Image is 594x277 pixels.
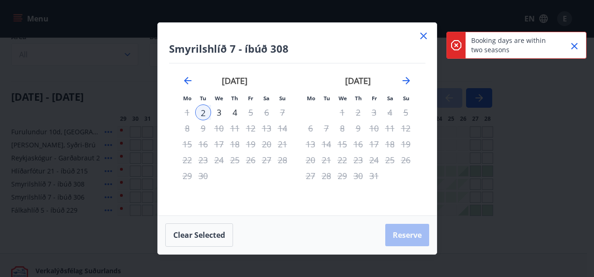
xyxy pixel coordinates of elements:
small: Th [355,95,362,102]
button: Close [566,38,582,54]
div: Calendar [169,63,425,204]
td: Not available. Wednesday, October 1, 2025 [334,104,350,120]
td: Not available. Saturday, September 27, 2025 [259,152,275,168]
td: Not available. Friday, September 26, 2025 [243,152,259,168]
div: Move forward to switch to the next month. [401,75,412,86]
td: Not available. Sunday, September 7, 2025 [275,104,290,120]
td: Not available. Sunday, October 26, 2025 [398,152,414,168]
div: Only check out available [243,152,259,168]
small: Tu [200,95,206,102]
small: Fr [248,95,253,102]
td: Not available. Sunday, September 14, 2025 [275,120,290,136]
td: Not available. Sunday, October 12, 2025 [398,120,414,136]
td: Not available. Friday, October 10, 2025 [366,120,382,136]
td: Not available. Thursday, October 30, 2025 [350,168,366,184]
td: Not available. Friday, October 3, 2025 [366,104,382,120]
td: Not available. Tuesday, September 23, 2025 [195,152,211,168]
td: Not available. Sunday, September 28, 2025 [275,152,290,168]
td: Not available. Friday, October 17, 2025 [366,136,382,152]
td: Not available. Wednesday, October 15, 2025 [334,136,350,152]
small: Su [403,95,410,102]
div: Only check out available [211,136,227,152]
small: Tu [324,95,330,102]
td: Not available. Monday, October 27, 2025 [303,168,318,184]
div: 3 [211,104,227,120]
td: Choose Wednesday, September 3, 2025 as your check-out date. It’s available. [211,104,227,120]
small: Fr [372,95,377,102]
td: Not available. Tuesday, September 9, 2025 [195,120,211,136]
small: We [339,95,347,102]
td: Not available. Thursday, October 2, 2025 [350,104,366,120]
td: Not available. Sunday, October 19, 2025 [398,136,414,152]
td: Not available. Wednesday, October 22, 2025 [334,152,350,168]
td: Not available. Thursday, September 11, 2025 [227,120,243,136]
td: Not available. Wednesday, September 10, 2025 [211,120,227,136]
td: Not available. Friday, October 31, 2025 [366,168,382,184]
td: Not available. Monday, September 1, 2025 [179,104,195,120]
small: We [215,95,223,102]
td: Not available. Thursday, September 25, 2025 [227,152,243,168]
div: 2 [195,104,211,120]
td: Not available. Tuesday, October 14, 2025 [318,136,334,152]
div: Move backward to switch to the previous month. [182,75,193,86]
p: Booking days are within two seasons [471,36,553,55]
small: Th [231,95,238,102]
td: Not available. Tuesday, October 21, 2025 [318,152,334,168]
button: Clear selected [165,223,233,247]
td: Not available. Thursday, September 18, 2025 [227,136,243,152]
td: Not available. Tuesday, September 30, 2025 [195,168,211,184]
td: Not available. Wednesday, October 29, 2025 [334,168,350,184]
small: Su [279,95,286,102]
td: Choose Thursday, September 4, 2025 as your check-out date. It’s available. [227,104,243,120]
small: Sa [387,95,393,102]
td: Not available. Friday, October 24, 2025 [366,152,382,168]
small: Mo [307,95,315,102]
td: Not available. Monday, October 6, 2025 [303,120,318,136]
td: Not available. Saturday, September 13, 2025 [259,120,275,136]
td: Not available. Tuesday, October 28, 2025 [318,168,334,184]
td: Not available. Saturday, September 20, 2025 [259,136,275,152]
td: Not available. Saturday, September 6, 2025 [259,104,275,120]
td: Not available. Tuesday, September 16, 2025 [195,136,211,152]
td: Not available. Monday, September 29, 2025 [179,168,195,184]
td: Not available. Sunday, October 5, 2025 [398,104,414,120]
td: Not available. Saturday, October 18, 2025 [382,136,398,152]
td: Selected as start date. Tuesday, September 2, 2025 [195,104,211,120]
small: Sa [263,95,269,102]
td: Not available. Thursday, October 9, 2025 [350,120,366,136]
td: Choose Friday, September 5, 2025 as your check-out date. It’s available. [243,104,259,120]
td: Not available. Monday, October 13, 2025 [303,136,318,152]
td: Not available. Monday, October 20, 2025 [303,152,318,168]
td: Not available. Saturday, October 4, 2025 [382,104,398,120]
td: Not available. Sunday, September 21, 2025 [275,136,290,152]
td: Not available. Monday, September 8, 2025 [179,120,195,136]
td: Not available. Saturday, October 25, 2025 [382,152,398,168]
div: Only check out available [211,152,227,168]
strong: [DATE] [222,75,247,86]
td: Not available. Wednesday, September 24, 2025 [211,152,227,168]
td: Not available. Thursday, October 23, 2025 [350,152,366,168]
small: Mo [183,95,191,102]
td: Not available. Wednesday, September 17, 2025 [211,136,227,152]
td: Not available. Monday, September 15, 2025 [179,136,195,152]
strong: [DATE] [345,75,371,86]
td: Not available. Monday, September 22, 2025 [179,152,195,168]
td: Not available. Thursday, October 16, 2025 [350,136,366,152]
td: Not available. Friday, September 12, 2025 [243,120,259,136]
td: Not available. Tuesday, October 7, 2025 [318,120,334,136]
td: Not available. Friday, September 19, 2025 [243,136,259,152]
div: 4 [227,104,243,120]
h4: Smyrilshlíð 7 - íbúð 308 [169,42,425,55]
td: Not available. Wednesday, October 8, 2025 [334,120,350,136]
td: Not available. Saturday, October 11, 2025 [382,120,398,136]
